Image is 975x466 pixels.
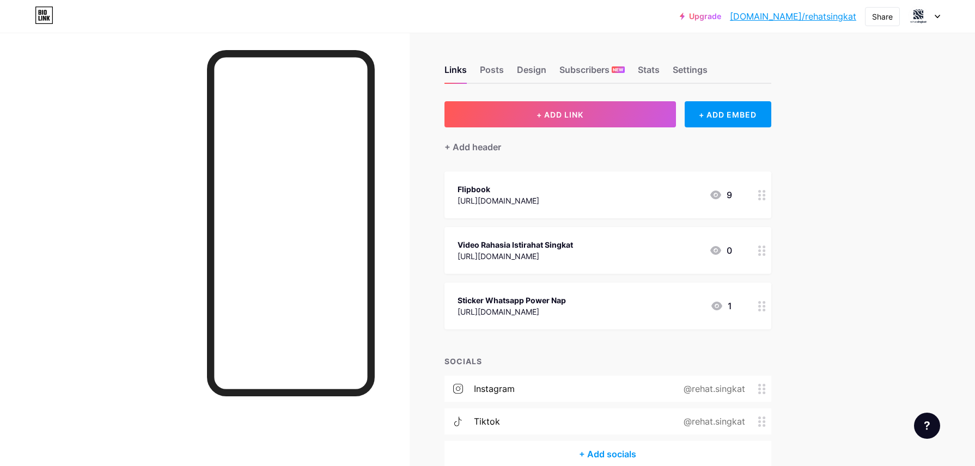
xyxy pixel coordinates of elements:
[537,110,583,119] span: + ADD LINK
[480,63,504,83] div: Posts
[730,10,856,23] a: [DOMAIN_NAME]/rehatsingkat
[444,140,501,154] div: + Add header
[444,355,771,367] div: SOCIALS
[673,63,708,83] div: Settings
[458,239,573,250] div: Video Rahasia Istirahat Singkat
[638,63,660,83] div: Stats
[458,250,573,262] div: [URL][DOMAIN_NAME]
[474,415,500,428] div: tiktok
[613,66,623,73] span: NEW
[444,101,676,127] button: + ADD LINK
[709,188,732,201] div: 9
[666,382,758,395] div: @rehat.singkat
[458,183,539,195] div: Flipbook
[710,299,732,312] div: 1
[458,306,566,317] div: [URL][DOMAIN_NAME]
[680,12,721,21] a: Upgrade
[666,415,758,428] div: @rehat.singkat
[685,101,771,127] div: + ADD EMBED
[559,63,625,83] div: Subscribers
[444,63,467,83] div: Links
[872,11,893,22] div: Share
[458,295,566,306] div: Sticker Whatsapp Power Nap
[474,382,515,395] div: instagram
[458,195,539,206] div: [URL][DOMAIN_NAME]
[709,244,732,257] div: 0
[517,63,546,83] div: Design
[908,6,929,27] img: rehatsingkat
